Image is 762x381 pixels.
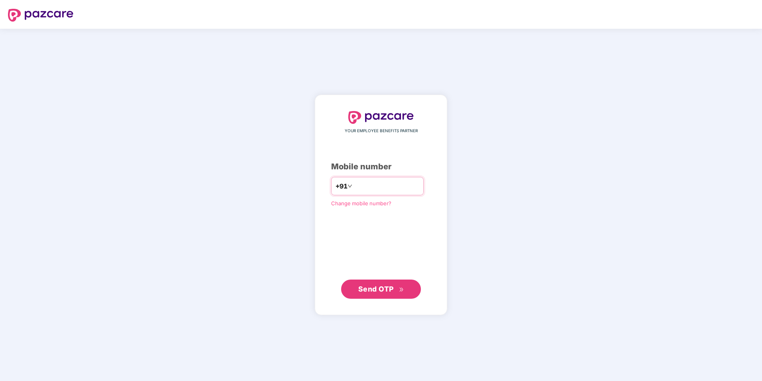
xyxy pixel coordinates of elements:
[345,128,418,134] span: YOUR EMPLOYEE BENEFITS PARTNER
[331,161,431,173] div: Mobile number
[331,200,391,206] a: Change mobile number?
[8,9,73,22] img: logo
[348,111,414,124] img: logo
[336,181,347,191] span: +91
[347,184,352,189] span: down
[341,280,421,299] button: Send OTPdouble-right
[358,285,394,293] span: Send OTP
[399,287,404,292] span: double-right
